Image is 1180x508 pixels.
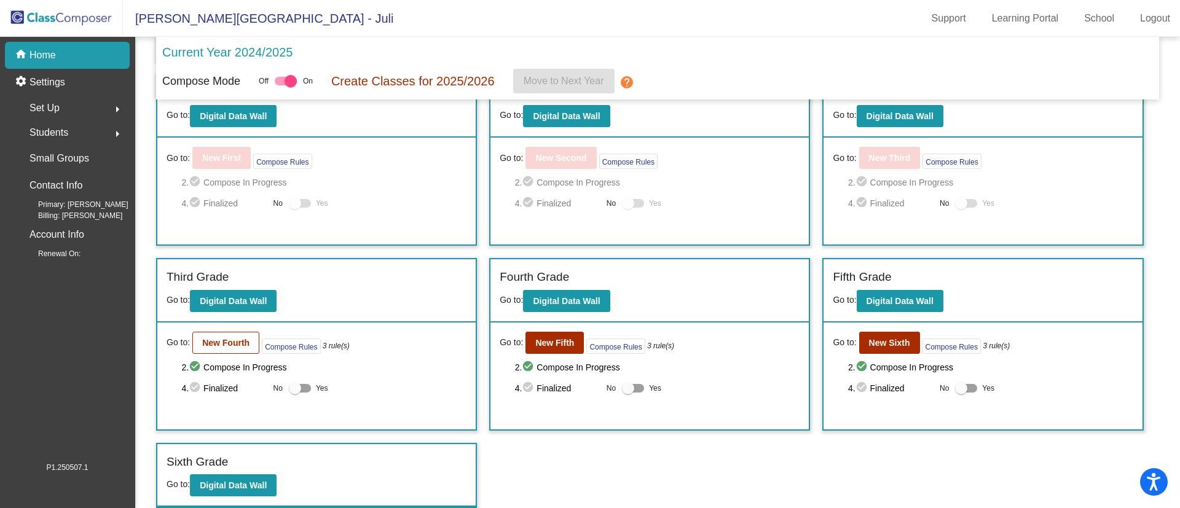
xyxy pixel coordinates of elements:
[18,248,81,259] span: Renewal On:
[253,154,312,169] button: Compose Rules
[162,73,240,90] p: Compose Mode
[867,296,934,306] b: Digital Data Wall
[200,296,267,306] b: Digital Data Wall
[833,336,856,349] span: Go to:
[607,383,616,394] span: No
[522,175,537,190] mat-icon: check_circle
[649,196,661,211] span: Yes
[192,147,251,169] button: New First
[123,9,393,28] span: [PERSON_NAME][GEOGRAPHIC_DATA] - Juli
[525,332,584,354] button: New Fifth
[983,340,1010,351] i: 3 rule(s)
[18,199,128,210] span: Primary: [PERSON_NAME]
[190,105,277,127] button: Digital Data Wall
[833,295,856,305] span: Go to:
[181,196,267,211] span: 4. Finalized
[848,360,1133,375] span: 2. Compose In Progress
[189,381,203,396] mat-icon: check_circle
[848,175,1133,190] span: 2. Compose In Progress
[202,338,250,348] b: New Fourth
[29,150,89,167] p: Small Groups
[869,153,911,163] b: New Third
[1130,9,1180,28] a: Logout
[189,360,203,375] mat-icon: check_circle
[869,338,910,348] b: New Sixth
[162,43,293,61] p: Current Year 2024/2025
[500,152,523,165] span: Go to:
[190,290,277,312] button: Digital Data Wall
[922,9,976,28] a: Support
[303,76,313,87] span: On
[525,147,596,169] button: New Second
[110,102,125,117] mat-icon: arrow_right
[522,196,537,211] mat-icon: check_circle
[167,152,190,165] span: Go to:
[15,48,29,63] mat-icon: home
[189,196,203,211] mat-icon: check_circle
[167,268,229,286] label: Third Grade
[647,340,674,351] i: 3 rule(s)
[855,196,870,211] mat-icon: check_circle
[500,336,523,349] span: Go to:
[848,196,934,211] span: 4. Finalized
[500,295,523,305] span: Go to:
[833,110,856,120] span: Go to:
[515,381,600,396] span: 4. Finalized
[522,381,537,396] mat-icon: check_circle
[500,110,523,120] span: Go to:
[599,154,658,169] button: Compose Rules
[29,75,65,90] p: Settings
[29,177,82,194] p: Contact Info
[855,175,870,190] mat-icon: check_circle
[857,290,943,312] button: Digital Data Wall
[316,196,328,211] span: Yes
[515,360,800,375] span: 2. Compose In Progress
[200,480,267,490] b: Digital Data Wall
[940,383,949,394] span: No
[855,381,870,396] mat-icon: check_circle
[181,175,466,190] span: 2. Compose In Progress
[607,198,616,209] span: No
[982,196,994,211] span: Yes
[500,268,569,286] label: Fourth Grade
[524,76,604,86] span: Move to Next Year
[167,336,190,349] span: Go to:
[262,338,320,354] button: Compose Rules
[15,75,29,90] mat-icon: settings
[323,340,350,351] i: 3 rule(s)
[29,48,56,63] p: Home
[855,360,870,375] mat-icon: check_circle
[29,100,60,117] span: Set Up
[833,268,891,286] label: Fifth Grade
[29,226,84,243] p: Account Info
[619,75,634,90] mat-icon: help
[982,381,994,396] span: Yes
[513,69,615,93] button: Move to Next Year
[857,105,943,127] button: Digital Data Wall
[29,124,68,141] span: Students
[940,198,949,209] span: No
[533,296,600,306] b: Digital Data Wall
[859,147,921,169] button: New Third
[110,127,125,141] mat-icon: arrow_right
[192,332,259,354] button: New Fourth
[331,72,495,90] p: Create Classes for 2025/2026
[273,198,283,209] span: No
[867,111,934,121] b: Digital Data Wall
[18,210,122,221] span: Billing: [PERSON_NAME]
[273,383,283,394] span: No
[922,338,981,354] button: Compose Rules
[167,479,190,489] span: Go to:
[181,360,466,375] span: 2. Compose In Progress
[181,381,267,396] span: 4. Finalized
[922,154,981,169] button: Compose Rules
[586,338,645,354] button: Compose Rules
[202,153,241,163] b: New First
[535,153,586,163] b: New Second
[523,290,610,312] button: Digital Data Wall
[189,175,203,190] mat-icon: check_circle
[167,453,228,471] label: Sixth Grade
[533,111,600,121] b: Digital Data Wall
[833,152,856,165] span: Go to:
[859,332,920,354] button: New Sixth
